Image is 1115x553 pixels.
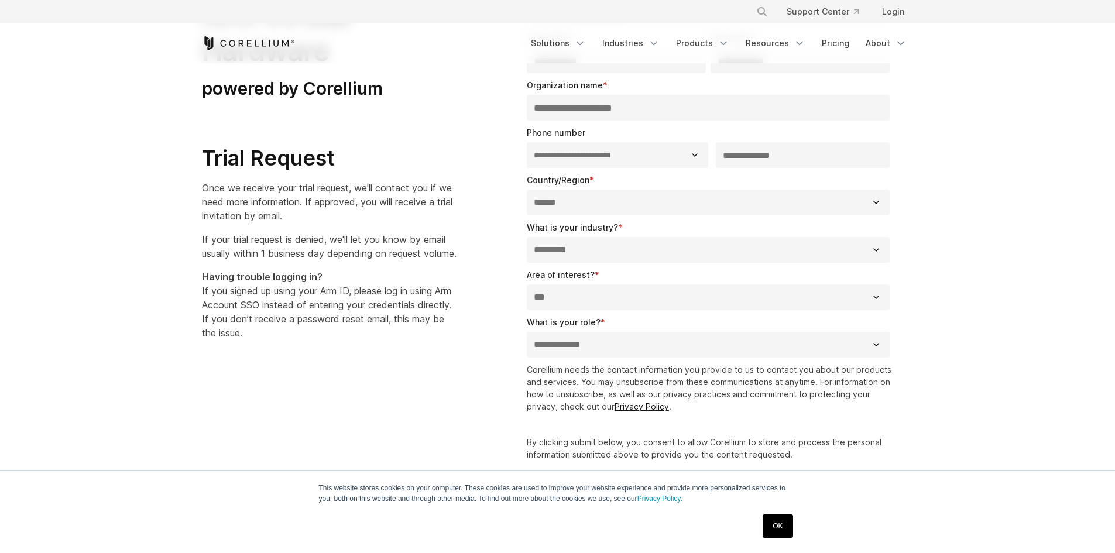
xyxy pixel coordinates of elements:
div: Navigation Menu [742,1,914,22]
strong: Having trouble logging in? [202,271,323,283]
span: What is your industry? [527,222,618,232]
a: Support Center [777,1,868,22]
a: Privacy Policy. [637,494,682,503]
a: Pricing [815,33,856,54]
p: By clicking submit below, you consent to allow Corellium to store and process the personal inform... [527,436,895,461]
a: Corellium Home [202,36,295,50]
button: Search [752,1,773,22]
div: Navigation Menu [524,33,914,54]
a: OK [763,514,792,538]
a: Resources [739,33,812,54]
span: If you signed up using your Arm ID, please log in using Arm Account SSO instead of entering your ... [202,271,451,339]
p: This website stores cookies on your computer. These cookies are used to improve your website expe... [319,483,797,504]
h2: Trial Request [202,145,457,171]
span: If your trial request is denied, we'll let you know by email usually within 1 business day depend... [202,233,457,259]
span: What is your role? [527,317,601,327]
span: Area of interest? [527,270,595,280]
a: Products [669,33,736,54]
span: Once we receive your trial request, we'll contact you if we need more information. If approved, y... [202,182,452,222]
p: Corellium needs the contact information you provide to us to contact you about our products and s... [527,363,895,413]
span: Phone number [527,128,585,138]
h3: powered by Corellium [202,78,457,100]
span: Organization name [527,80,603,90]
a: Solutions [524,33,593,54]
span: Country/Region [527,175,589,185]
a: Privacy Policy [615,401,669,411]
a: Login [873,1,914,22]
a: Industries [595,33,667,54]
a: About [859,33,914,54]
